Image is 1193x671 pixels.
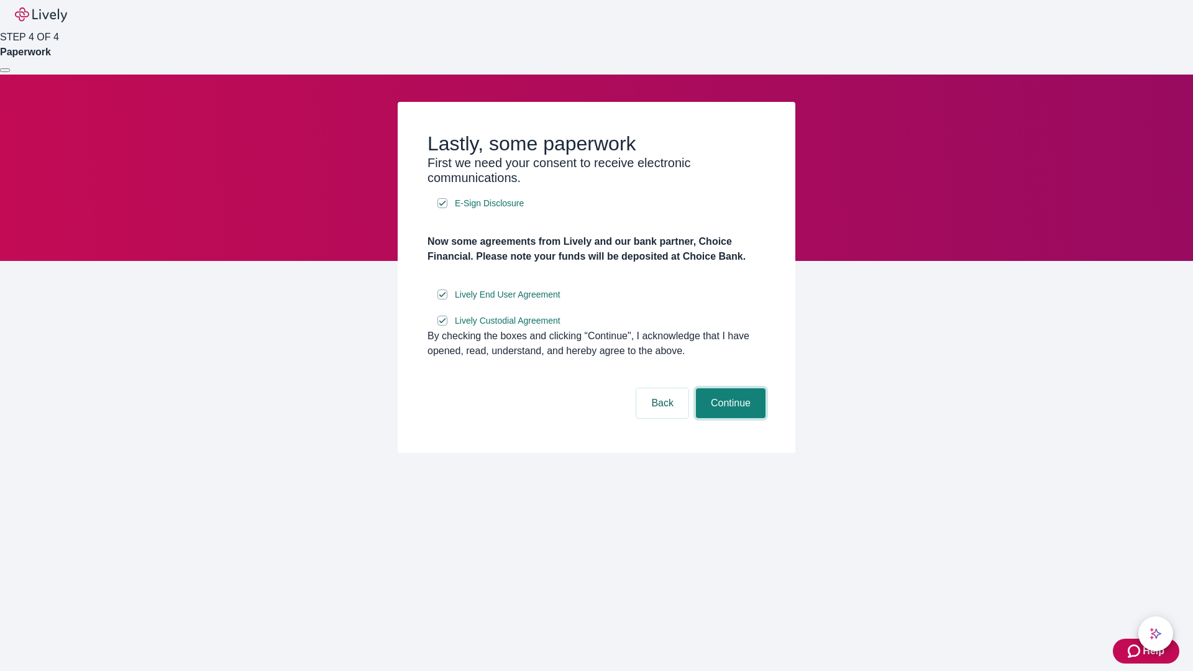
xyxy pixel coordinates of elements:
[1113,639,1179,664] button: Zendesk support iconHelp
[427,155,766,185] h3: First we need your consent to receive electronic communications.
[455,197,524,210] span: E-Sign Disclosure
[1128,644,1143,659] svg: Zendesk support icon
[1143,644,1164,659] span: Help
[1138,616,1173,651] button: chat
[1150,628,1162,640] svg: Lively AI Assistant
[427,132,766,155] h2: Lastly, some paperwork
[452,196,526,211] a: e-sign disclosure document
[452,313,563,329] a: e-sign disclosure document
[455,288,560,301] span: Lively End User Agreement
[427,329,766,358] div: By checking the boxes and clicking “Continue", I acknowledge that I have opened, read, understand...
[636,388,688,418] button: Back
[696,388,766,418] button: Continue
[427,234,766,264] h4: Now some agreements from Lively and our bank partner, Choice Financial. Please note your funds wi...
[455,314,560,327] span: Lively Custodial Agreement
[452,287,563,303] a: e-sign disclosure document
[15,7,67,22] img: Lively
